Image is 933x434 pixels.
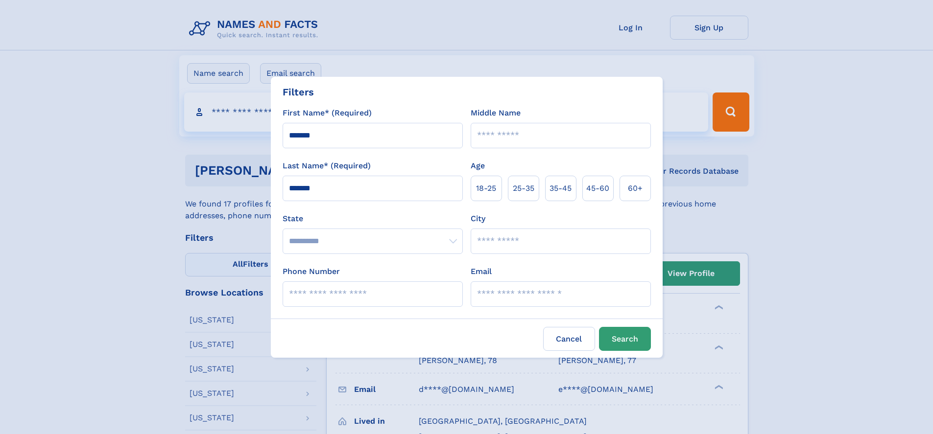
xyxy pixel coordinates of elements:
[283,160,371,172] label: Last Name* (Required)
[586,183,609,194] span: 45‑60
[283,266,340,277] label: Phone Number
[550,183,572,194] span: 35‑45
[283,213,463,225] label: State
[476,183,496,194] span: 18‑25
[599,327,651,351] button: Search
[471,213,485,225] label: City
[471,107,521,119] label: Middle Name
[471,266,492,277] label: Email
[471,160,485,172] label: Age
[543,327,595,351] label: Cancel
[283,107,372,119] label: First Name* (Required)
[628,183,643,194] span: 60+
[283,85,314,99] div: Filters
[513,183,534,194] span: 25‑35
